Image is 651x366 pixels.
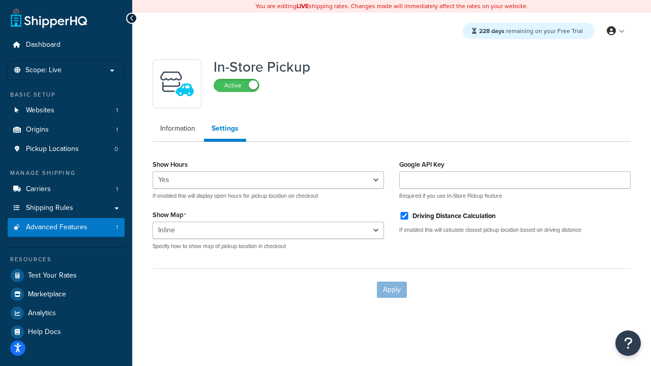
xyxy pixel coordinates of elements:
[114,145,118,154] span: 0
[615,330,641,356] button: Open Resource Center
[8,255,125,264] div: Resources
[153,211,186,219] label: Show Map
[26,145,79,154] span: Pickup Locations
[8,120,125,139] a: Origins1
[116,106,118,115] span: 1
[28,309,56,318] span: Analytics
[479,26,505,36] strong: 228 days
[8,180,125,199] li: Carriers
[8,199,125,218] a: Shipping Rules
[116,185,118,194] span: 1
[26,106,54,115] span: Websites
[26,41,61,49] span: Dashboard
[26,126,49,134] span: Origins
[8,323,125,341] a: Help Docs
[8,304,125,322] a: Analytics
[479,26,583,36] span: remaining on your Free Trial
[26,204,73,212] span: Shipping Rules
[8,120,125,139] li: Origins
[204,118,246,142] a: Settings
[8,140,125,159] li: Pickup Locations
[214,79,259,91] label: Active
[8,218,125,237] a: Advanced Features1
[8,218,125,237] li: Advanced Features
[8,285,125,303] a: Marketplace
[153,242,384,250] p: Specify how to show map of pickup location in checkout
[399,161,445,168] label: Google API Key
[399,226,631,234] p: If enabled this will calculate closest pickup location based on driving distance
[8,90,125,99] div: Basic Setup
[297,2,309,11] b: LIVE
[28,290,66,299] span: Marketplace
[153,192,384,200] p: If enabled this will display open hours for pickup location on checkout
[116,223,118,232] span: 1
[8,101,125,120] a: Websites1
[8,101,125,120] li: Websites
[214,59,310,75] h1: In-Store Pickup
[25,66,62,75] span: Scope: Live
[412,211,496,221] label: Driving Distance Calculation
[8,140,125,159] a: Pickup Locations0
[8,266,125,285] a: Test Your Rates
[153,161,188,168] label: Show Hours
[26,223,87,232] span: Advanced Features
[28,271,77,280] span: Test Your Rates
[26,185,51,194] span: Carriers
[116,126,118,134] span: 1
[8,36,125,54] a: Dashboard
[28,328,61,337] span: Help Docs
[159,66,195,102] img: wfgcfpwTIucLEAAAAASUVORK5CYII=
[8,180,125,199] a: Carriers1
[153,118,203,139] a: Information
[399,192,631,200] p: Required if you use In-Store Pickup feature
[8,169,125,177] div: Manage Shipping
